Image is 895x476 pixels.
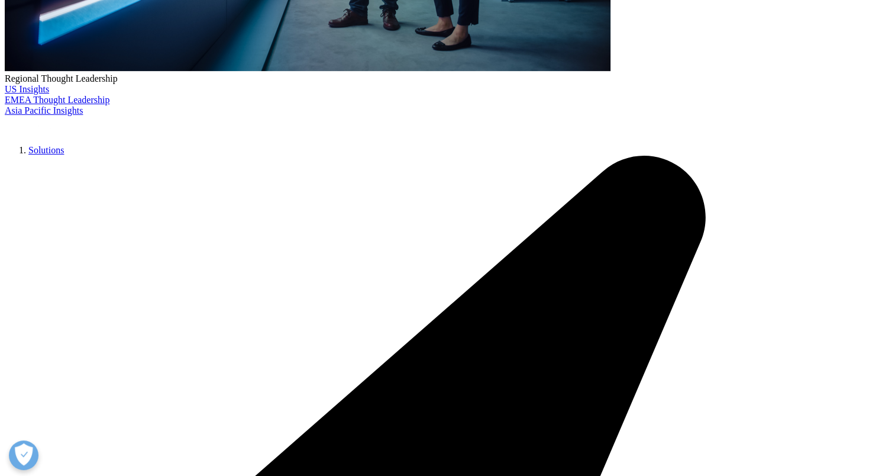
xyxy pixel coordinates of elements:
a: EMEA Thought Leadership [5,95,109,105]
div: Regional Thought Leadership [5,73,890,84]
img: IQVIA Healthcare Information Technology and Pharma Clinical Research Company [5,116,99,133]
a: US Insights [5,84,49,94]
a: Asia Pacific Insights [5,105,83,115]
a: Solutions [28,145,64,155]
button: Open Preferences [9,440,38,470]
